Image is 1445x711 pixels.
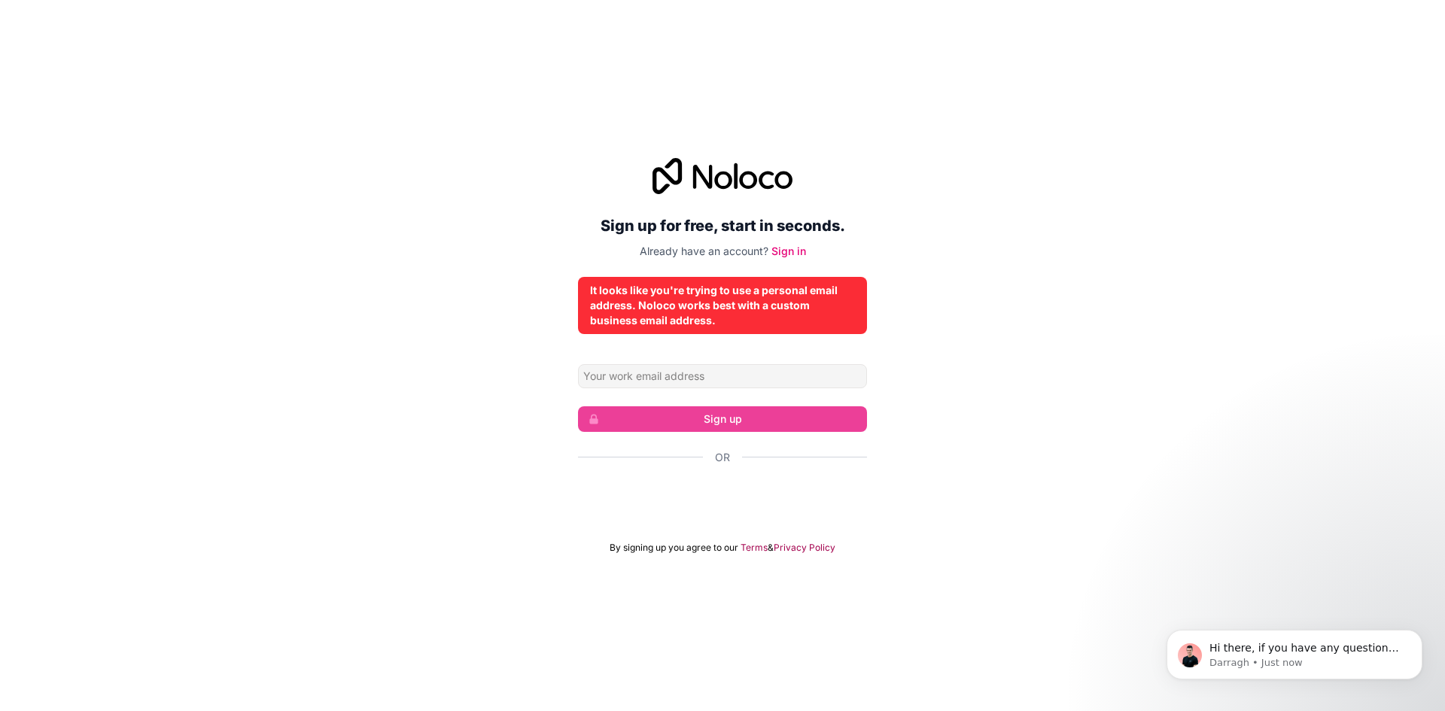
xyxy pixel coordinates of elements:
span: & [768,542,774,554]
span: Or [715,450,730,465]
a: Terms [741,542,768,554]
iframe: Intercom notifications message [1144,598,1445,703]
h2: Sign up for free, start in seconds. [578,212,867,239]
a: Sign in [771,245,806,257]
a: Privacy Policy [774,542,835,554]
span: By signing up you agree to our [610,542,738,554]
div: It looks like you're trying to use a personal email address. Noloco works best with a custom busi... [590,283,855,328]
button: Sign up [578,406,867,432]
iframe: Botón de Acceder con Google [570,482,875,515]
span: Already have an account? [640,245,768,257]
input: Email address [578,364,867,388]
